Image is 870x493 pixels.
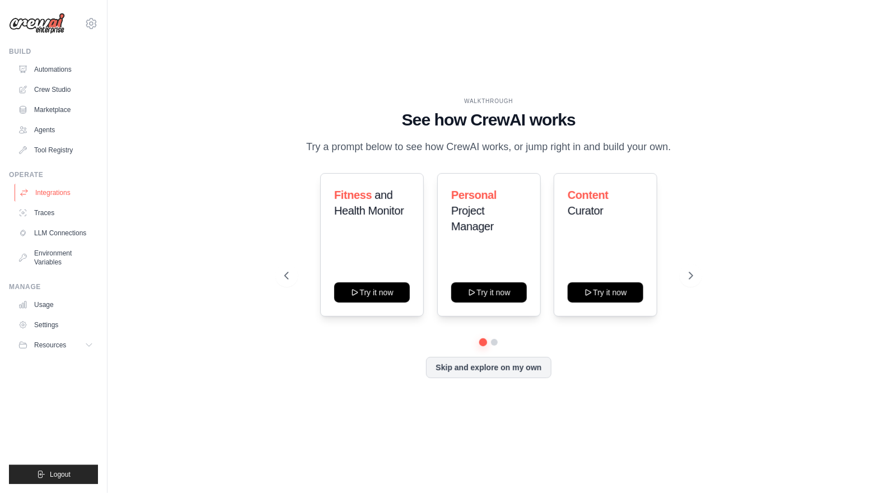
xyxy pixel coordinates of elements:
button: Try it now [334,282,410,303]
a: Traces [13,204,98,222]
a: Marketplace [13,101,98,119]
div: WALKTHROUGH [284,97,694,105]
iframe: Chat Widget [814,439,870,493]
span: Logout [50,470,71,479]
button: Try it now [568,282,643,303]
div: Operate [9,170,98,179]
div: Manage [9,282,98,291]
a: Crew Studio [13,81,98,99]
h1: See how CrewAI works [284,110,694,130]
a: Settings [13,316,98,334]
a: Automations [13,61,98,78]
img: Logo [9,13,65,34]
span: Curator [568,204,604,217]
a: Agents [13,121,98,139]
a: Tool Registry [13,141,98,159]
div: วิดเจ็ตการแชท [814,439,870,493]
a: Integrations [15,184,99,202]
div: Build [9,47,98,56]
a: Usage [13,296,98,314]
span: Project Manager [451,204,494,232]
button: Skip and explore on my own [426,357,551,378]
span: Content [568,189,609,201]
a: Environment Variables [13,244,98,271]
button: Try it now [451,282,527,303]
span: Fitness [334,189,372,201]
span: Resources [34,341,66,350]
p: Try a prompt below to see how CrewAI works, or jump right in and build your own. [301,139,677,155]
a: LLM Connections [13,224,98,242]
button: Resources [13,336,98,354]
span: Personal [451,189,497,201]
button: Logout [9,465,98,484]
